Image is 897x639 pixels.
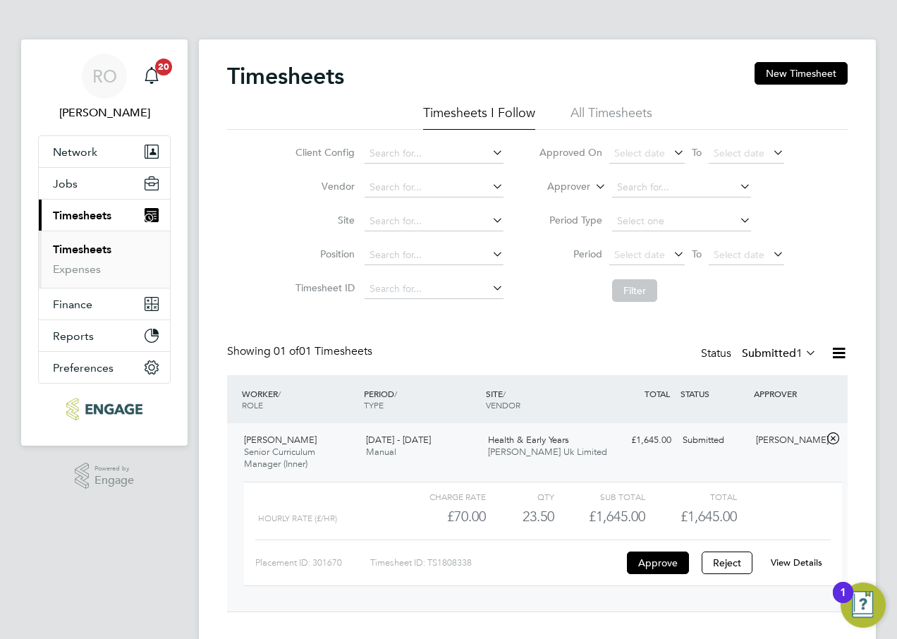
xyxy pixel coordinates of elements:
[796,346,803,360] span: 1
[612,279,657,302] button: Filter
[53,243,111,256] a: Timesheets
[750,381,824,406] div: APPROVER
[365,279,504,299] input: Search for...
[274,344,299,358] span: 01 of
[38,54,171,121] a: RO[PERSON_NAME]
[554,488,645,505] div: Sub Total
[423,104,535,130] li: Timesheets I Follow
[714,147,764,159] span: Select date
[395,488,486,505] div: Charge rate
[39,200,170,231] button: Timesheets
[539,248,602,260] label: Period
[688,143,706,162] span: To
[645,488,736,505] div: Total
[53,262,101,276] a: Expenses
[702,552,752,574] button: Reject
[227,62,344,90] h2: Timesheets
[539,146,602,159] label: Approved On
[291,214,355,226] label: Site
[714,248,764,261] span: Select date
[94,475,134,487] span: Engage
[242,399,263,410] span: ROLE
[39,136,170,167] button: Network
[486,399,520,410] span: VENDOR
[155,59,172,75] span: 20
[53,177,78,190] span: Jobs
[53,145,97,159] span: Network
[488,446,607,458] span: [PERSON_NAME] Uk Limited
[366,434,431,446] span: [DATE] - [DATE]
[53,298,92,311] span: Finance
[94,463,134,475] span: Powered by
[612,178,751,197] input: Search for...
[488,434,569,446] span: Health & Early Years
[614,147,665,159] span: Select date
[755,62,848,85] button: New Timesheet
[66,398,142,420] img: ncclondon-logo-retina.png
[554,505,645,528] div: £1,645.00
[742,346,817,360] label: Submitted
[527,180,590,194] label: Approver
[258,513,337,523] span: Hourly Rate (£/HR)
[227,344,375,359] div: Showing
[366,446,396,458] span: Manual
[39,320,170,351] button: Reports
[21,39,188,446] nav: Main navigation
[138,54,166,99] a: 20
[645,388,670,399] span: TOTAL
[278,388,281,399] span: /
[750,429,824,452] div: [PERSON_NAME]
[39,352,170,383] button: Preferences
[39,231,170,288] div: Timesheets
[771,556,822,568] a: View Details
[53,329,94,343] span: Reports
[274,344,372,358] span: 01 Timesheets
[291,248,355,260] label: Position
[677,429,750,452] div: Submitted
[614,248,665,261] span: Select date
[681,508,737,525] span: £1,645.00
[486,505,554,528] div: 23.50
[291,146,355,159] label: Client Config
[255,552,370,574] div: Placement ID: 301670
[39,168,170,199] button: Jobs
[841,583,886,628] button: Open Resource Center, 1 new notification
[395,505,486,528] div: £70.00
[244,434,317,446] span: [PERSON_NAME]
[627,552,689,574] button: Approve
[364,399,384,410] span: TYPE
[482,381,604,418] div: SITE
[677,381,750,406] div: STATUS
[365,212,504,231] input: Search for...
[39,288,170,319] button: Finance
[539,214,602,226] label: Period Type
[291,281,355,294] label: Timesheet ID
[840,592,846,611] div: 1
[365,245,504,265] input: Search for...
[604,429,677,452] div: £1,645.00
[688,245,706,263] span: To
[53,361,114,375] span: Preferences
[486,488,554,505] div: QTY
[365,144,504,164] input: Search for...
[365,178,504,197] input: Search for...
[53,209,111,222] span: Timesheets
[503,388,506,399] span: /
[701,344,819,364] div: Status
[38,104,171,121] span: Roslyn O'Garro
[291,180,355,193] label: Vendor
[360,381,482,418] div: PERIOD
[612,212,751,231] input: Select one
[75,463,135,489] a: Powered byEngage
[38,398,171,420] a: Go to home page
[370,552,623,574] div: Timesheet ID: TS1808338
[394,388,397,399] span: /
[92,67,117,85] span: RO
[570,104,652,130] li: All Timesheets
[244,446,315,470] span: Senior Curriculum Manager (Inner)
[238,381,360,418] div: WORKER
